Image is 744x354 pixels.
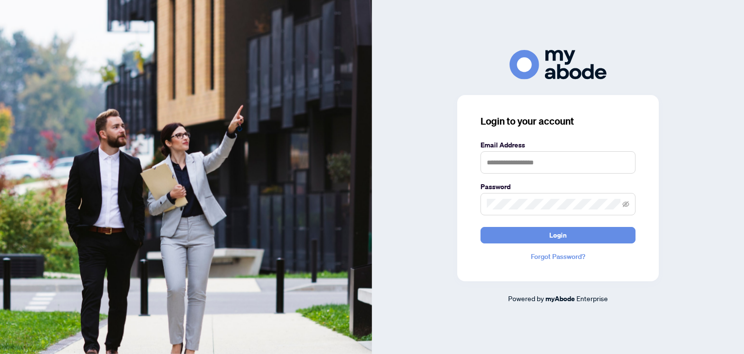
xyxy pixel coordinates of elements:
h3: Login to your account [480,114,635,128]
span: Enterprise [576,294,608,303]
a: myAbode [545,293,575,304]
span: Login [549,227,567,243]
label: Password [480,181,635,192]
img: ma-logo [510,50,606,80]
label: Email Address [480,140,635,150]
span: eye-invisible [622,201,629,208]
span: Powered by [508,294,544,303]
a: Forgot Password? [480,251,635,262]
button: Login [480,227,635,243]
